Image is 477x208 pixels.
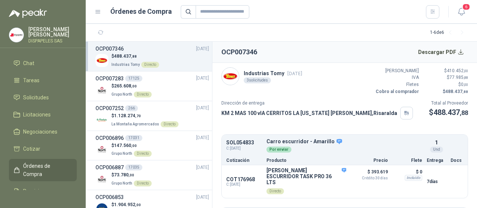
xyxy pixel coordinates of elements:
a: OCP007346[DATE] Company Logo$488.437,88Industrias TomyDirecto [95,45,209,68]
span: C: [DATE] [226,182,262,187]
img: Company Logo [95,54,108,67]
p: Dirección de entrega [221,100,413,107]
span: Chat [23,59,34,67]
p: SOL054833 [226,140,262,145]
span: Órdenes de Compra [23,162,70,178]
div: 1 - 6 de 6 [430,27,468,39]
a: Cotizar [9,142,77,156]
span: Cotizar [23,145,40,153]
span: Grupo North [111,151,132,156]
span: C: [DATE] [226,145,262,151]
p: [PERSON_NAME] [374,67,419,74]
p: Producto [266,158,346,163]
a: Tareas [9,73,77,87]
a: OCP00689617031[DATE] Company Logo$147.560,00Grupo NorthDirecto [95,134,209,157]
div: 3 solicitudes [244,77,271,83]
span: [DATE] [196,134,209,141]
a: OCP00728317125[DATE] Company Logo$265.608,00Grupo NorthDirecto [95,74,209,98]
span: 265.608 [114,83,137,89]
span: Licitaciones [23,111,51,119]
span: 488.437 [445,89,468,94]
span: [DATE] [196,75,209,82]
h3: OCP006887 [95,163,124,172]
span: ,00 [131,84,137,88]
span: La Montaña Agromercados [111,122,159,126]
span: Crédito 30 días [351,176,388,180]
h3: OCP007252 [95,104,124,112]
span: Industrias Tomy [111,63,140,67]
p: $ 393.619 [351,167,388,180]
h1: Órdenes de Compra [110,6,172,17]
p: $ [111,112,179,119]
span: ,00 [129,173,134,177]
a: Negociaciones [9,125,77,139]
span: [DATE] [196,105,209,112]
span: ,88 [460,109,468,116]
span: ,00 [131,144,137,148]
span: ,88 [131,54,137,58]
span: ,00 [135,203,141,207]
div: 17035 [125,164,142,170]
p: KM 2 MAS 100 vIA CERRITOS LA [US_STATE] [PERSON_NAME] , Risaralda [221,109,397,117]
span: 147.560 [114,143,137,148]
span: 410.452 [447,68,468,73]
p: 7 días [427,177,446,186]
p: Flete [392,158,422,163]
div: Directo [134,151,152,157]
p: $ [111,83,152,90]
p: 1 [435,138,438,147]
span: 1.904.952 [114,202,141,207]
a: Licitaciones [9,108,77,122]
h3: OCP007283 [95,74,124,83]
span: Remisiones [23,187,51,195]
p: $ [429,107,468,118]
p: Cobro al comprador [374,88,419,95]
img: Company Logo [95,84,108,97]
div: Directo [134,180,152,186]
p: [PERSON_NAME] [PERSON_NAME] [28,27,77,37]
span: [DATE] [196,164,209,171]
p: DISPAPELES SAS [28,39,77,43]
img: Company Logo [9,28,23,42]
p: $ 0 [392,167,422,176]
h3: OCP007346 [95,45,124,53]
span: ,88 [462,90,468,94]
a: Chat [9,56,77,70]
span: [DATE] [196,45,209,52]
p: Docs [451,158,463,163]
span: Grupo North [111,181,132,185]
p: COT176968 [226,176,262,182]
p: Entrega [427,158,446,163]
a: Remisiones [9,184,77,198]
span: Grupo North [111,92,132,96]
span: ,70 [135,114,141,118]
p: $ [423,74,468,81]
span: ,88 [464,76,468,80]
span: 0 [461,82,468,87]
a: OCP00688717035[DATE] Company Logo$73.780,00Grupo NorthDirecto [95,163,209,187]
img: Company Logo [95,113,108,127]
div: 17125 [125,76,142,81]
img: Company Logo [95,143,108,156]
p: Total al Proveedor [429,100,468,107]
p: $ [111,172,152,179]
span: 1.128.274 [114,113,141,118]
span: 77.985 [449,75,468,80]
a: OCP007252266[DATE] Company Logo$1.128.274,70La Montaña AgromercadosDirecto [95,104,209,128]
a: Órdenes de Compra [9,159,77,181]
p: Precio [351,158,388,163]
span: 6 [462,3,470,10]
p: IVA [374,74,419,81]
span: ,00 [464,69,468,73]
img: Company Logo [95,173,108,186]
p: $ [111,142,152,149]
button: 6 [455,5,468,19]
img: Company Logo [222,68,239,85]
div: Directo [161,121,179,127]
div: Und [430,147,443,153]
span: 73.780 [114,172,134,177]
span: Solicitudes [23,93,49,102]
p: Fletes [374,81,419,88]
p: Carro escurridor - Amarillo [266,138,422,145]
h3: OCP006896 [95,134,124,142]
